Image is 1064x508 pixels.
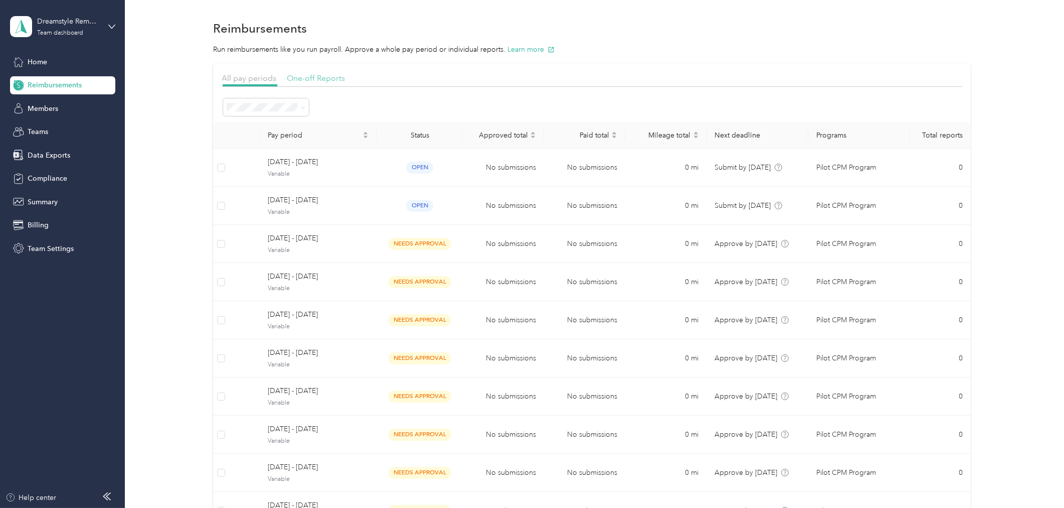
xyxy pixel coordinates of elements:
td: No submissions [544,187,625,225]
span: caret-up [693,130,699,136]
span: Home [28,57,47,67]
span: caret-up [363,130,369,136]
td: No submissions [544,454,625,492]
th: Approved total [463,122,544,149]
span: Variable [268,360,369,369]
span: Team Settings [28,243,74,254]
td: 0 [910,149,971,187]
span: Variable [268,475,369,484]
td: 0 [910,416,971,454]
div: Dreamstyle Remodeling [37,16,100,27]
span: [DATE] - [DATE] [268,195,369,206]
span: Approve by [DATE] [715,278,778,286]
td: 0 [910,339,971,377]
span: Reimbursements [28,80,82,90]
td: 0 [910,377,971,416]
td: No submissions [544,263,625,301]
th: Pay period [260,122,377,149]
span: Approve by [DATE] [715,430,778,439]
span: Paid total [552,131,609,140]
span: open [406,200,433,211]
td: 0 mi [625,301,706,339]
td: No submissions [463,149,544,187]
td: 0 [910,187,971,225]
span: Members [28,103,58,114]
td: 0 mi [625,454,706,492]
span: Approved total [471,131,528,140]
span: Approve by [DATE] [715,354,778,362]
span: needs approval [388,352,451,364]
td: No submissions [544,301,625,339]
div: Team dashboard [37,30,83,36]
th: Programs [808,122,910,149]
span: Pilot CPM Program [816,162,876,173]
td: No submissions [544,377,625,416]
td: 0 mi [625,225,706,263]
span: [DATE] - [DATE] [268,386,369,397]
td: 0 mi [625,263,706,301]
span: Variable [268,170,369,179]
span: [DATE] - [DATE] [268,424,369,435]
span: Pilot CPM Program [816,200,876,211]
span: Pilot CPM Program [816,277,876,288]
span: [DATE] - [DATE] [268,271,369,282]
span: Summary [28,197,58,207]
span: caret-down [693,134,699,140]
button: Learn more [507,44,555,55]
td: No submissions [544,416,625,454]
span: Variable [268,208,369,217]
span: Mileage total [633,131,690,140]
span: Variable [268,399,369,408]
td: No submissions [463,187,544,225]
td: 0 mi [625,339,706,377]
th: Mileage total [625,122,706,149]
span: Pilot CPM Program [816,391,876,402]
td: 0 mi [625,377,706,416]
span: Pilot CPM Program [816,353,876,364]
span: Pilot CPM Program [816,238,876,249]
span: caret-up [530,130,536,136]
span: caret-up [611,130,617,136]
span: open [406,162,433,173]
span: Pilot CPM Program [816,429,876,440]
span: needs approval [388,391,451,402]
td: 0 mi [625,187,706,225]
td: 0 [910,263,971,301]
td: No submissions [544,225,625,263]
span: Submit by [DATE] [715,163,771,172]
span: Billing [28,220,49,230]
td: 0 [910,301,971,339]
div: Status [385,131,455,140]
span: Variable [268,322,369,331]
td: No submissions [463,377,544,416]
span: Variable [268,246,369,255]
span: Teams [28,126,48,137]
span: Data Exports [28,150,70,161]
span: caret-down [530,134,536,140]
span: [DATE] - [DATE] [268,233,369,244]
span: caret-down [611,134,617,140]
td: 0 mi [625,149,706,187]
h1: Reimbursements [213,23,307,34]
span: Approve by [DATE] [715,239,778,248]
th: Next deadline [707,122,809,149]
button: Help center [6,492,57,503]
td: No submissions [544,339,625,377]
span: Pilot CPM Program [816,315,876,326]
span: needs approval [388,467,451,478]
span: Variable [268,284,369,293]
span: Approve by [DATE] [715,392,778,401]
td: No submissions [463,454,544,492]
span: needs approval [388,314,451,326]
span: Approve by [DATE] [715,316,778,324]
td: No submissions [463,339,544,377]
span: caret-down [363,134,369,140]
td: 0 mi [625,416,706,454]
span: Submit by [DATE] [715,201,771,210]
span: [DATE] - [DATE] [268,462,369,473]
td: No submissions [463,263,544,301]
span: needs approval [388,238,451,249]
span: Pilot CPM Program [816,467,876,478]
span: Pay period [268,131,361,140]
